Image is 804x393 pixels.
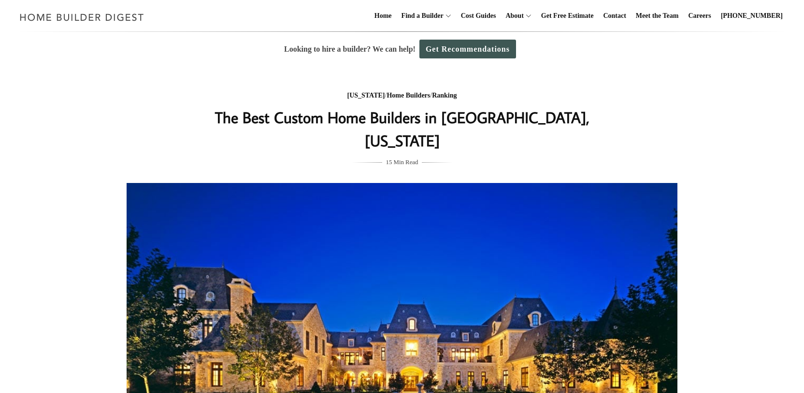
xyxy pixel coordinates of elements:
a: Get Free Estimate [537,0,598,31]
div: / / [209,90,595,102]
a: [PHONE_NUMBER] [717,0,787,31]
a: Meet the Team [632,0,683,31]
a: [US_STATE] [347,92,385,99]
a: Careers [685,0,715,31]
a: Find a Builder [398,0,444,31]
a: Home [371,0,396,31]
img: Home Builder Digest [15,8,148,27]
a: Cost Guides [457,0,500,31]
a: Contact [599,0,630,31]
span: 15 Min Read [386,157,418,168]
a: About [502,0,523,31]
a: Get Recommendations [419,40,516,58]
h1: The Best Custom Home Builders in [GEOGRAPHIC_DATA], [US_STATE] [209,106,595,152]
a: Home Builders [387,92,430,99]
a: Ranking [432,92,457,99]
